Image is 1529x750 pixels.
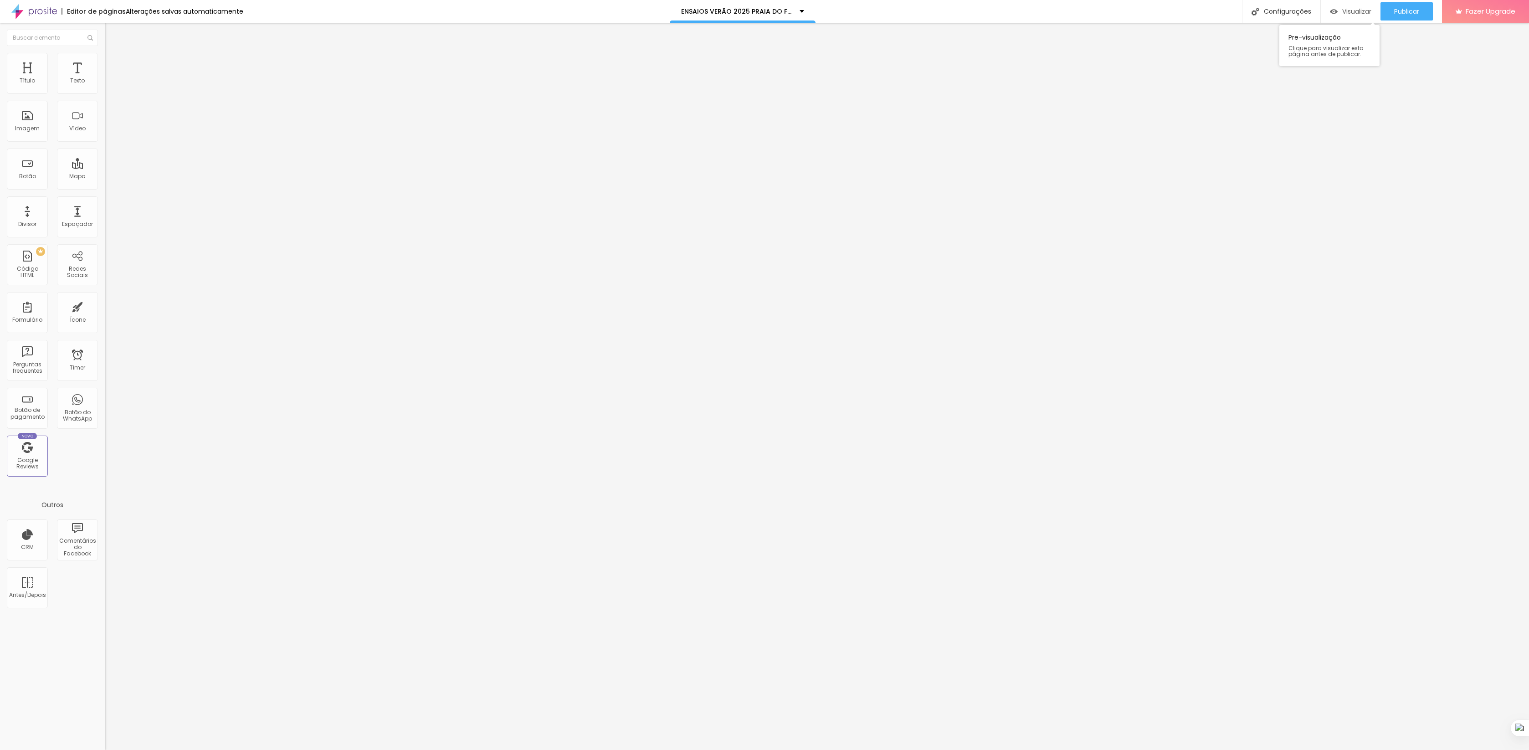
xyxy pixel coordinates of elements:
button: Publicar [1380,2,1433,21]
div: Espaçador [62,221,93,227]
div: Botão do WhatsApp [59,409,95,422]
div: Novo [18,433,37,439]
span: Visualizar [1342,8,1371,15]
div: Mapa [69,173,86,180]
div: Timer [70,365,85,371]
div: Código HTML [9,266,45,279]
span: Clique para visualizar esta página antes de publicar. [1288,45,1370,57]
div: Texto [70,77,85,84]
div: Formulário [12,317,42,323]
div: Antes/Depois [9,592,45,598]
div: CRM [21,544,34,550]
div: Imagem [15,125,40,132]
div: Google Reviews [9,457,45,470]
span: Fazer Upgrade [1466,7,1515,15]
span: Publicar [1394,8,1419,15]
div: Botão [19,173,36,180]
div: Editor de páginas [62,8,126,15]
div: Comentários do Facebook [59,538,95,557]
input: Buscar elemento [7,30,98,46]
img: Icone [87,35,93,41]
div: Perguntas frequentes [9,361,45,375]
div: Título [20,77,35,84]
button: Visualizar [1321,2,1380,21]
img: Icone [1252,8,1259,15]
div: Redes Sociais [59,266,95,279]
div: Alterações salvas automaticamente [126,8,243,15]
div: Botão de pagamento [9,407,45,420]
iframe: Editor [105,23,1529,750]
div: Pre-visualização [1279,25,1380,66]
div: Vídeo [69,125,86,132]
p: ENSAIOS VERÃO 2025 PRAIA DO FORTE-BA [681,8,793,15]
img: view-1.svg [1330,8,1338,15]
div: Divisor [18,221,36,227]
div: Ícone [70,317,86,323]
